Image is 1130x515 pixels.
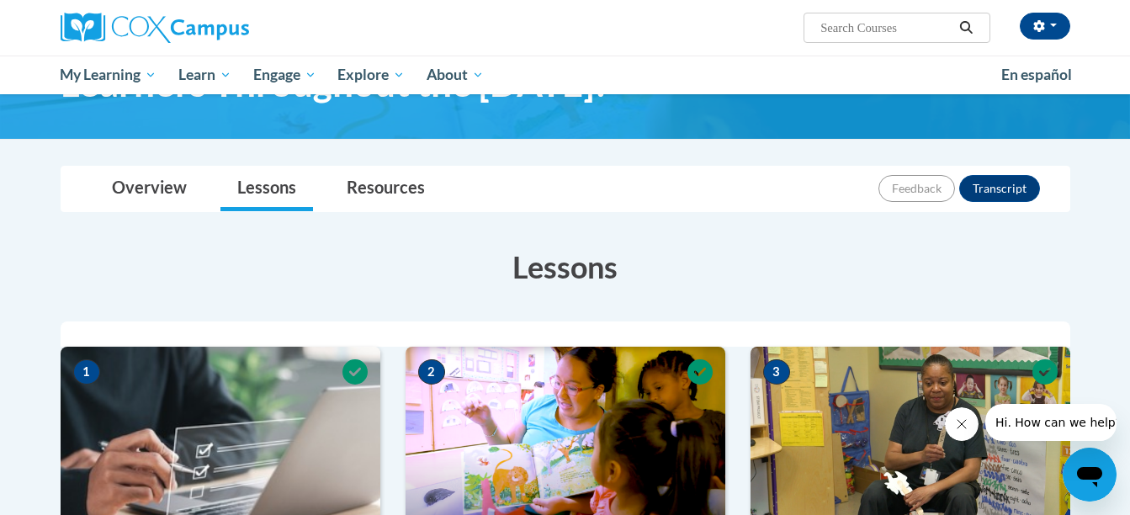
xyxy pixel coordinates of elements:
span: Hi. How can we help? [10,12,136,25]
a: Engage [242,56,327,94]
a: Cox Campus [61,13,380,43]
a: Lessons [220,167,313,211]
img: Course Image [751,347,1070,515]
a: Overview [95,167,204,211]
a: Resources [330,167,442,211]
input: Search Courses [819,18,953,38]
img: Course Image [406,347,725,515]
span: 2 [418,359,445,385]
span: My Learning [60,65,157,85]
iframe: Button to launch messaging window [1063,448,1117,502]
a: En español [990,57,1083,93]
a: About [416,56,495,94]
iframe: Close message [945,407,979,441]
span: Explore [337,65,405,85]
button: Search [953,18,979,38]
a: Learn [167,56,242,94]
span: 3 [763,359,790,385]
span: About [427,65,484,85]
span: 1 [73,359,100,385]
button: Transcript [959,175,1040,202]
a: My Learning [50,56,168,94]
button: Account Settings [1020,13,1070,40]
a: Explore [326,56,416,94]
span: En español [1001,66,1072,83]
img: Cox Campus [61,13,249,43]
button: Feedback [878,175,955,202]
img: Course Image [61,347,380,515]
span: Learn [178,65,231,85]
span: Engage [253,65,316,85]
h3: Lessons [61,246,1070,288]
div: Main menu [35,56,1096,94]
iframe: Message from company [985,404,1117,441]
